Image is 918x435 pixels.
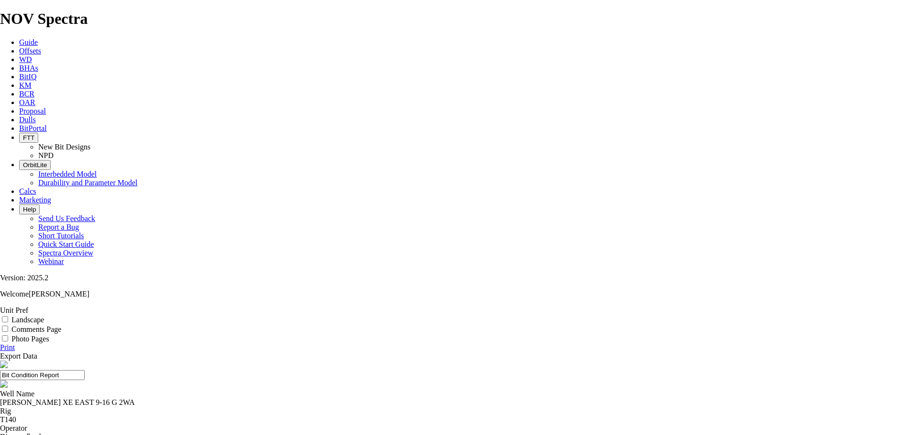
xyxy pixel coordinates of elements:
[23,206,36,213] span: Help
[19,81,32,89] a: KM
[19,55,32,64] a: WD
[38,170,97,178] a: Interbedded Model
[19,124,47,132] a: BitPortal
[19,133,38,143] button: FTT
[19,64,38,72] a: BHAs
[19,196,51,204] a: Marketing
[23,134,34,141] span: FTT
[19,107,46,115] a: Proposal
[11,335,49,343] label: Photo Pages
[19,187,36,195] a: Calcs
[38,214,95,223] a: Send Us Feedback
[19,47,41,55] a: Offsets
[38,143,90,151] a: New Bit Designs
[29,290,89,298] span: [PERSON_NAME]
[19,204,40,214] button: Help
[38,249,93,257] a: Spectra Overview
[11,316,44,324] label: Landscape
[19,116,36,124] a: Dulls
[38,179,138,187] a: Durability and Parameter Model
[23,161,47,169] span: OrbitLite
[19,90,34,98] a: BCR
[38,257,64,265] a: Webinar
[38,151,54,159] a: NPD
[38,232,84,240] a: Short Tutorials
[11,325,61,333] label: Comments Page
[19,38,38,46] a: Guide
[19,73,36,81] a: BitIQ
[38,223,79,231] a: Report a Bug
[19,98,35,106] a: OAR
[38,240,94,248] a: Quick Start Guide
[19,160,51,170] button: OrbitLite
